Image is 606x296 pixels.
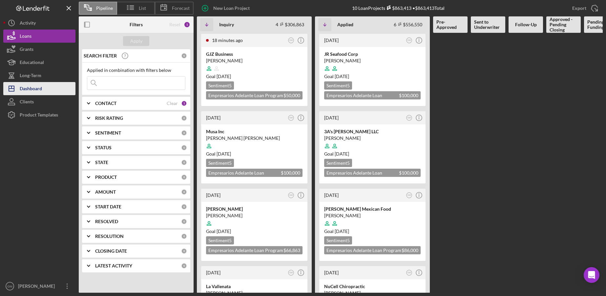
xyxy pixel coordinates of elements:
[206,283,303,290] div: La Vallenata
[95,263,132,268] b: LATEST ACTIVITY
[407,116,411,119] text: GM
[181,130,187,136] div: 0
[20,69,41,84] div: Long-Term
[394,22,422,27] div: 6 $556,550
[324,270,339,275] time: 2025-06-29 23:06
[197,2,256,15] button: New Loan Project
[324,115,339,120] time: 2025-07-25 02:09
[3,69,75,82] button: Long-Term
[550,17,577,32] b: Approved - Pending Closing
[95,234,124,239] b: RESOLUTION
[289,194,293,196] text: GM
[566,2,603,15] button: Export
[95,160,108,165] b: STATE
[318,188,427,262] a: [DATE]GM[PERSON_NAME] Mexican Food[PERSON_NAME]Goal [DATE]Sentiment5Empresarios Adelante Loan Pro...
[407,194,411,196] text: GM
[95,175,117,180] b: PRODUCT
[3,82,75,95] button: Dashboard
[572,2,586,15] div: Export
[324,169,421,177] div: Empresarios Adelante Loan Program (English) 2.0
[206,57,303,64] div: [PERSON_NAME]
[96,6,113,11] span: Pipeline
[181,53,187,59] div: 0
[95,145,112,150] b: STATUS
[352,5,445,11] div: 10 Loan Projects • $863,413 Total
[217,228,231,234] time: 09/20/2025
[206,212,303,219] div: [PERSON_NAME]
[212,37,243,43] time: 2025-09-25 19:38
[335,74,349,79] time: 08/25/2025
[281,170,300,176] span: $100,000
[324,37,339,43] time: 2025-09-06 18:34
[206,74,231,79] span: Goal
[3,56,75,69] button: Educational
[287,36,296,45] button: GM
[95,116,123,121] b: RISK RATING
[324,159,352,167] div: Sentiment 5
[206,151,231,157] span: Goal
[181,100,187,106] div: 1
[206,81,234,90] div: Sentiment 5
[200,188,308,262] a: [DATE]GM[PERSON_NAME][PERSON_NAME]Goal [DATE]Sentiment5Empresarios Adelante Loan Program (English...
[20,56,44,71] div: Educational
[206,228,231,234] span: Goal
[181,204,187,210] div: 0
[181,263,187,269] div: 0
[276,22,304,27] div: 4 $306,863
[217,151,231,157] time: 10/09/2025
[95,219,118,224] b: RESOLVED
[206,236,234,244] div: Sentiment 5
[407,39,411,41] text: GM
[287,191,296,200] button: GM
[169,22,180,27] div: Reset
[20,16,36,31] div: Activity
[181,159,187,165] div: 0
[324,51,421,57] div: JR Seafood Corp
[95,189,116,195] b: AMOUNT
[20,43,33,57] div: Grants
[405,114,414,122] button: GM
[287,114,296,122] button: GM
[7,285,12,288] text: GM
[206,192,220,198] time: 2025-08-08 15:22
[318,110,427,184] a: [DATE]GM3A's [PERSON_NAME] LLC[PERSON_NAME]Goal [DATE]Sentiment5Empresarios Adelante Loan Program...
[213,2,250,15] div: New Loan Project
[3,30,75,43] button: Loans
[289,116,293,119] text: GM
[181,219,187,224] div: 0
[16,280,59,294] div: [PERSON_NAME]
[324,192,339,198] time: 2025-07-23 01:10
[181,233,187,239] div: 0
[184,21,190,28] div: 1
[84,53,117,58] b: SEARCH FILTER
[405,36,414,45] button: GM
[289,39,293,41] text: GM
[324,228,349,234] span: Goal
[20,30,31,44] div: Loans
[324,91,421,99] div: Empresarios Adelante Loan Program (Spanish) 2.0
[181,189,187,195] div: 0
[3,95,75,108] button: Clients
[95,101,116,106] b: CONTACT
[219,22,234,27] b: Inquiry
[123,36,149,46] button: Apply
[283,93,300,98] span: $50,000
[436,19,464,30] b: Pre-Approved
[206,246,303,254] div: Empresarios Adelante Loan Program (English) 2.0
[402,247,418,253] span: $86,000
[172,6,190,11] span: Forecast
[20,95,34,110] div: Clients
[584,267,599,283] div: Open Intercom Messenger
[385,5,411,11] div: $863,413
[3,16,75,30] button: Activity
[206,135,303,141] div: [PERSON_NAME] [PERSON_NAME]
[206,51,303,57] div: GJZ Business
[200,33,308,107] a: 18 minutes agoGMGJZ Business[PERSON_NAME]Goal [DATE]Sentiment5Empresarios Adelante Loan Program (...
[407,271,411,274] text: GM
[287,268,296,277] button: GM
